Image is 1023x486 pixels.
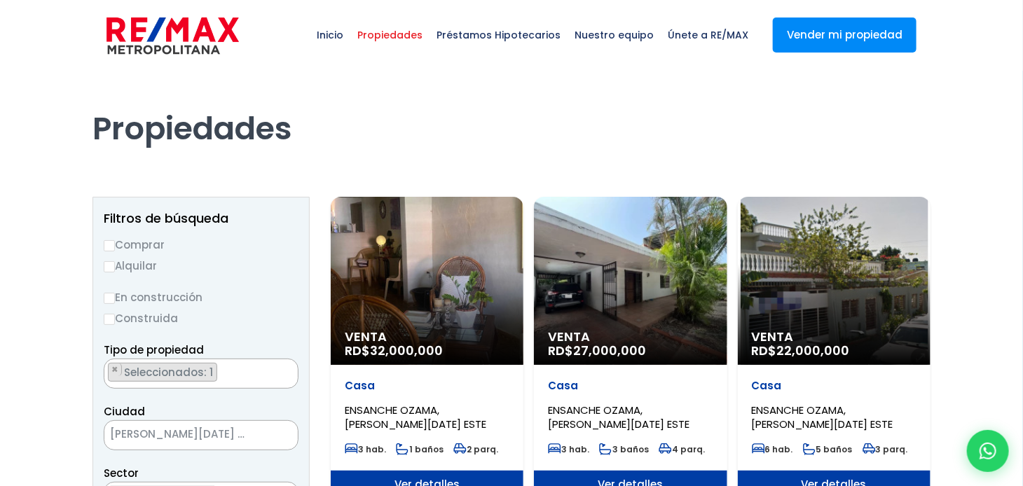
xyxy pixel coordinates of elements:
[773,18,916,53] a: Vender mi propiedad
[548,443,589,455] span: 3 hab.
[777,342,850,359] span: 22,000,000
[568,14,661,56] span: Nuestro equipo
[453,443,498,455] span: 2 parq.
[430,14,568,56] span: Préstamos Hipotecarios
[108,363,217,382] li: CASA
[350,14,430,56] span: Propiedades
[803,443,853,455] span: 5 baños
[104,404,145,419] span: Ciudad
[661,14,755,56] span: Únete a RE/MAX
[277,429,284,442] span: ×
[752,330,916,344] span: Venta
[109,363,122,376] button: Remove item
[345,403,486,431] span: ENSANCHE OZAMA, [PERSON_NAME][DATE] ESTE
[599,443,649,455] span: 3 baños
[104,359,112,389] textarea: Search
[104,261,115,272] input: Alquilar
[92,71,931,148] h1: Propiedades
[104,240,115,251] input: Comprar
[752,379,916,393] p: Casa
[548,379,713,393] p: Casa
[345,330,509,344] span: Venta
[345,342,443,359] span: RD$
[752,342,850,359] span: RD$
[104,424,263,444] span: SANTO DOMINGO ESTE
[283,363,290,376] span: ×
[104,293,115,304] input: En construcción
[396,443,444,455] span: 1 baños
[104,289,298,306] label: En construcción
[104,257,298,275] label: Alquilar
[659,443,705,455] span: 4 parq.
[548,330,713,344] span: Venta
[104,466,139,480] span: Sector
[345,443,386,455] span: 3 hab.
[548,342,646,359] span: RD$
[104,236,298,254] label: Comprar
[123,365,217,380] span: Seleccionados: 1
[282,363,291,377] button: Remove all items
[752,403,893,431] span: ENSANCHE OZAMA, [PERSON_NAME][DATE] ESTE
[345,379,509,393] p: Casa
[548,403,689,431] span: ENSANCHE OZAMA, [PERSON_NAME][DATE] ESTE
[104,310,298,327] label: Construida
[104,420,298,450] span: SANTO DOMINGO ESTE
[863,443,908,455] span: 3 parq.
[107,15,239,57] img: remax-metropolitana-logo
[104,342,204,357] span: Tipo de propiedad
[573,342,646,359] span: 27,000,000
[104,314,115,325] input: Construida
[111,363,118,376] span: ×
[752,443,793,455] span: 6 hab.
[310,14,350,56] span: Inicio
[104,211,298,225] h2: Filtros de búsqueda
[370,342,443,359] span: 32,000,000
[263,424,284,447] button: Remove all items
